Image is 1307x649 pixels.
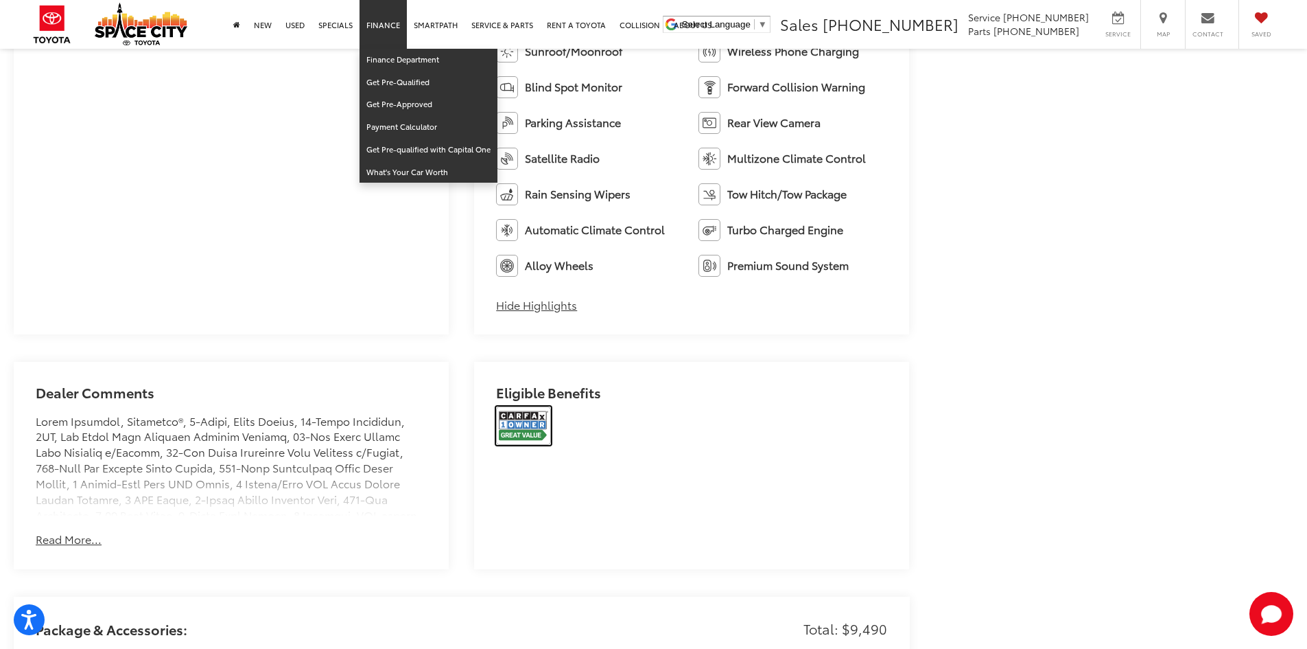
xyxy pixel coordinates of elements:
[496,407,551,445] img: CarFax One Owner
[496,385,887,407] h2: Eligible Benefits
[1103,30,1133,38] span: Service
[525,258,593,273] span: Alloy Wheels
[727,79,865,95] span: Forward Collision Warning
[36,622,187,637] h2: Package & Accessories:
[525,222,665,238] span: Automatic Climate Control
[968,24,991,38] span: Parts
[1249,592,1293,636] svg: Start Chat
[496,112,518,134] img: Parking Assistance
[698,41,720,62] img: Wireless Phone Charging
[1246,30,1276,38] span: Saved
[360,93,497,116] a: Get Pre-Approved
[823,13,958,35] span: [PHONE_NUMBER]
[360,49,497,71] a: Finance Department
[496,76,518,98] img: Blind Spot Monitor
[36,532,102,547] button: Read More...
[727,150,866,166] span: Multizone Climate Control
[698,255,720,277] img: Premium Sound System
[496,297,577,313] button: Hide Highlights
[360,161,497,183] a: What's Your Car Worth
[698,183,720,205] img: Tow Hitch/Tow Package
[727,115,821,130] span: Rear View Camera
[496,183,518,205] img: Rain Sensing Wipers
[496,255,518,277] img: Alloy Wheels
[682,19,751,30] span: Select Language
[727,43,859,59] span: Wireless Phone Charging
[698,219,720,241] img: Turbo Charged Engine
[1148,30,1178,38] span: Map
[360,71,497,94] a: Get Pre-Qualified
[754,19,755,30] span: ​
[36,385,427,413] h2: Dealer Comments
[727,186,847,202] span: Tow Hitch/Tow Package
[496,41,518,62] img: Sunroof/Moonroof
[525,186,631,202] span: Rain Sensing Wipers
[1003,10,1089,24] span: [PHONE_NUMBER]
[698,76,720,98] img: Forward Collision Warning
[525,115,621,130] span: Parking Assistance
[968,10,1000,24] span: Service
[698,148,720,170] img: Multizone Climate Control
[1249,592,1293,636] button: Toggle Chat Window
[758,19,767,30] span: ▼
[525,43,622,59] span: Sunroof/Moonroof
[496,148,518,170] img: Satellite Radio
[525,150,600,166] span: Satellite Radio
[698,112,720,134] img: Rear View Camera
[780,13,819,35] span: Sales
[803,619,887,639] p: Total: $9,490
[360,139,497,161] a: Get Pre-qualified with Capital One
[525,79,622,95] span: Blind Spot Monitor
[682,19,767,30] a: Select Language​
[727,222,843,238] span: Turbo Charged Engine
[36,413,427,516] div: Lorem Ipsumdol, Sitametco®, 5-Adipi, Elits Doeius, 14-Tempo Incididun, 2UT, Lab Etdol Magn Aliqua...
[95,3,187,45] img: Space City Toyota
[993,24,1079,38] span: [PHONE_NUMBER]
[360,116,497,139] a: Payment Calculator
[496,219,518,241] img: Automatic Climate Control
[727,258,849,273] span: Premium Sound System
[1192,30,1223,38] span: Contact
